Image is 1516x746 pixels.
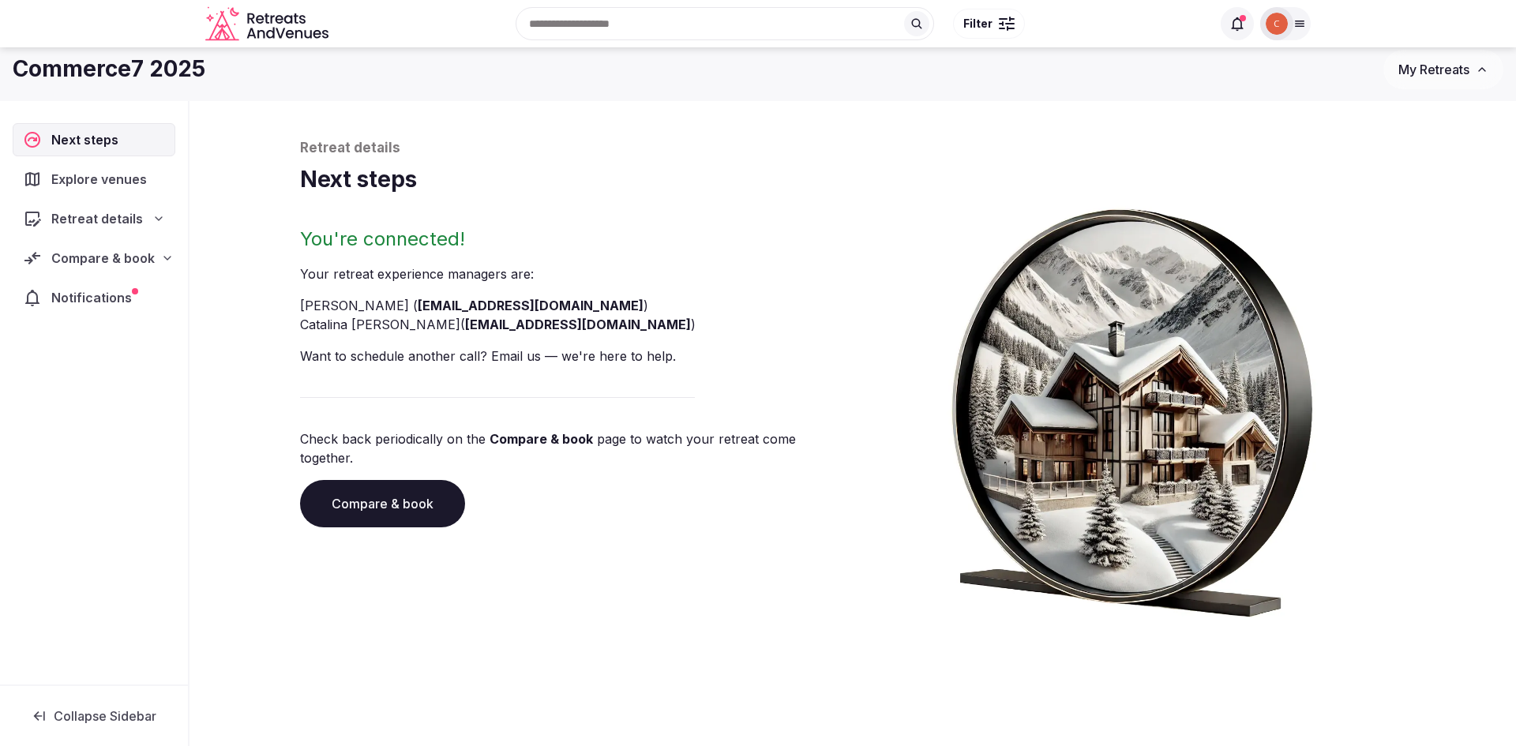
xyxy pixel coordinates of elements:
a: Notifications [13,281,175,314]
li: [PERSON_NAME] ( ) [300,296,846,315]
p: Retreat details [300,139,1405,158]
img: Winter chalet retreat in picture frame [922,195,1342,617]
img: Catalina [1266,13,1288,35]
h1: Next steps [300,164,1405,195]
p: Want to schedule another call? Email us — we're here to help. [300,347,846,366]
li: Catalina [PERSON_NAME] ( ) [300,315,846,334]
button: Filter [953,9,1025,39]
p: Your retreat experience manager s are : [300,264,846,283]
span: Filter [963,16,993,32]
svg: Retreats and Venues company logo [205,6,332,42]
span: My Retreats [1398,62,1469,77]
span: Next steps [51,130,125,149]
a: Next steps [13,123,175,156]
a: [EMAIL_ADDRESS][DOMAIN_NAME] [465,317,691,332]
p: Check back periodically on the page to watch your retreat come together. [300,429,846,467]
a: Explore venues [13,163,175,196]
a: Compare & book [490,431,593,447]
button: Collapse Sidebar [13,699,175,733]
span: Explore venues [51,170,153,189]
button: My Retreats [1383,50,1503,89]
span: Notifications [51,288,138,307]
a: Visit the homepage [205,6,332,42]
span: Retreat details [51,209,143,228]
a: [EMAIL_ADDRESS][DOMAIN_NAME] [418,298,644,313]
span: Collapse Sidebar [54,708,156,724]
h1: Commerce7 2025 [13,54,205,84]
a: Compare & book [300,480,465,527]
h2: You're connected! [300,227,846,252]
span: Compare & book [51,249,155,268]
